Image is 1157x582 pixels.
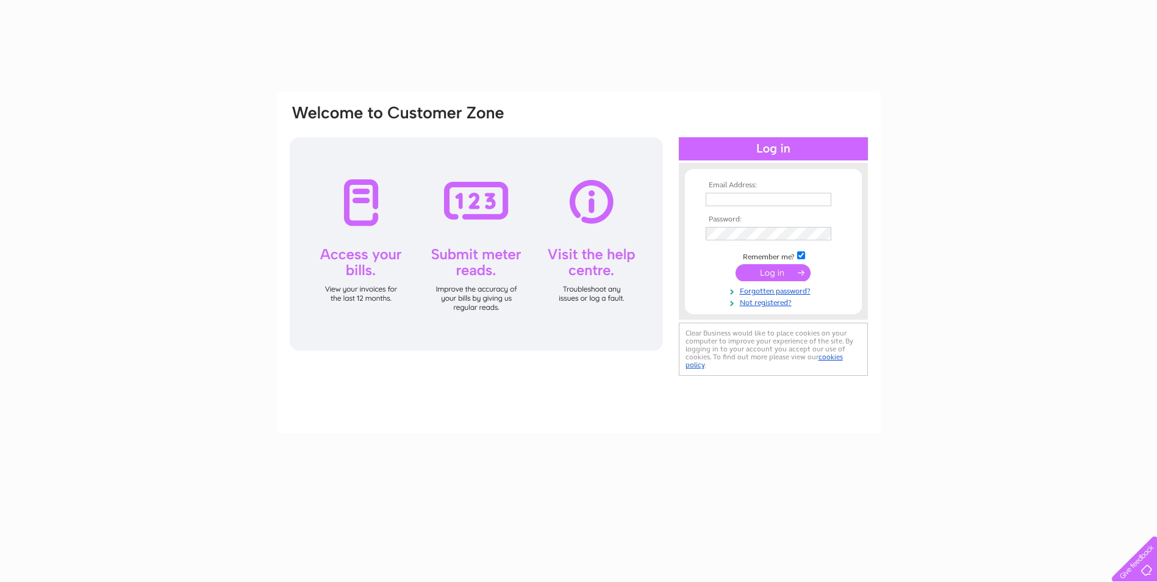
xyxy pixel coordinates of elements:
[703,181,844,190] th: Email Address:
[686,353,843,369] a: cookies policy
[703,250,844,262] td: Remember me?
[679,323,868,376] div: Clear Business would like to place cookies on your computer to improve your experience of the sit...
[703,215,844,224] th: Password:
[736,264,811,281] input: Submit
[706,284,844,296] a: Forgotten password?
[706,296,844,307] a: Not registered?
